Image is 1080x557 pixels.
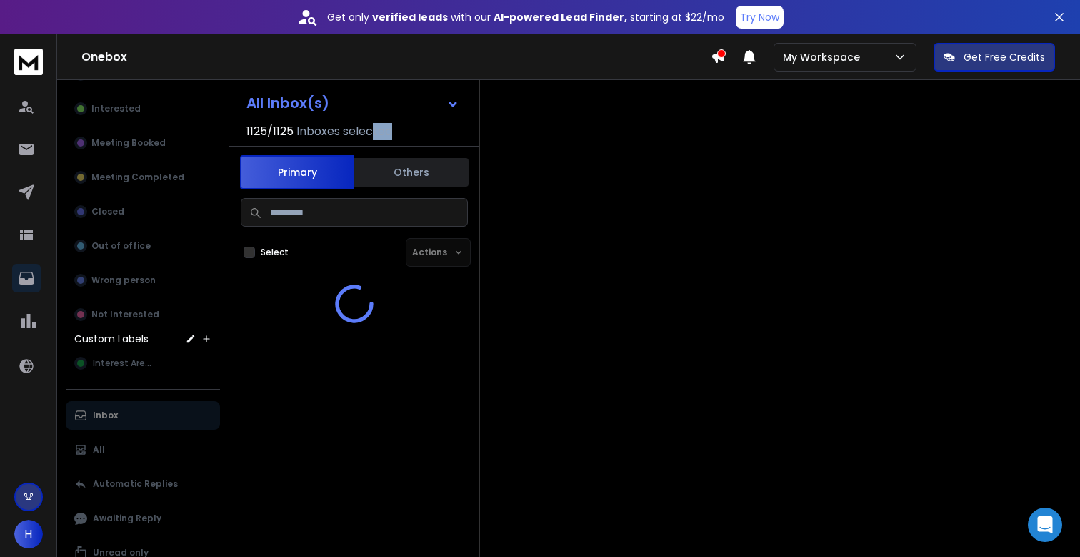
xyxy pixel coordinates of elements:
button: Others [354,157,469,188]
label: Select [261,247,289,258]
strong: verified leads [372,10,448,24]
p: My Workspace [783,50,866,64]
button: H [14,520,43,548]
p: Try Now [740,10,779,24]
p: Get only with our starting at $22/mo [327,10,724,24]
button: Try Now [736,6,784,29]
h3: Custom Labels [74,332,149,346]
p: Get Free Credits [964,50,1045,64]
h1: All Inbox(s) [246,96,329,110]
strong: AI-powered Lead Finder, [494,10,627,24]
h3: Inboxes selected [296,123,392,140]
button: Primary [240,155,354,189]
h1: Onebox [81,49,711,66]
button: All Inbox(s) [235,89,471,117]
div: Open Intercom Messenger [1028,508,1062,542]
button: Get Free Credits [934,43,1055,72]
span: 1125 / 1125 [246,123,294,140]
img: logo [14,49,43,75]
